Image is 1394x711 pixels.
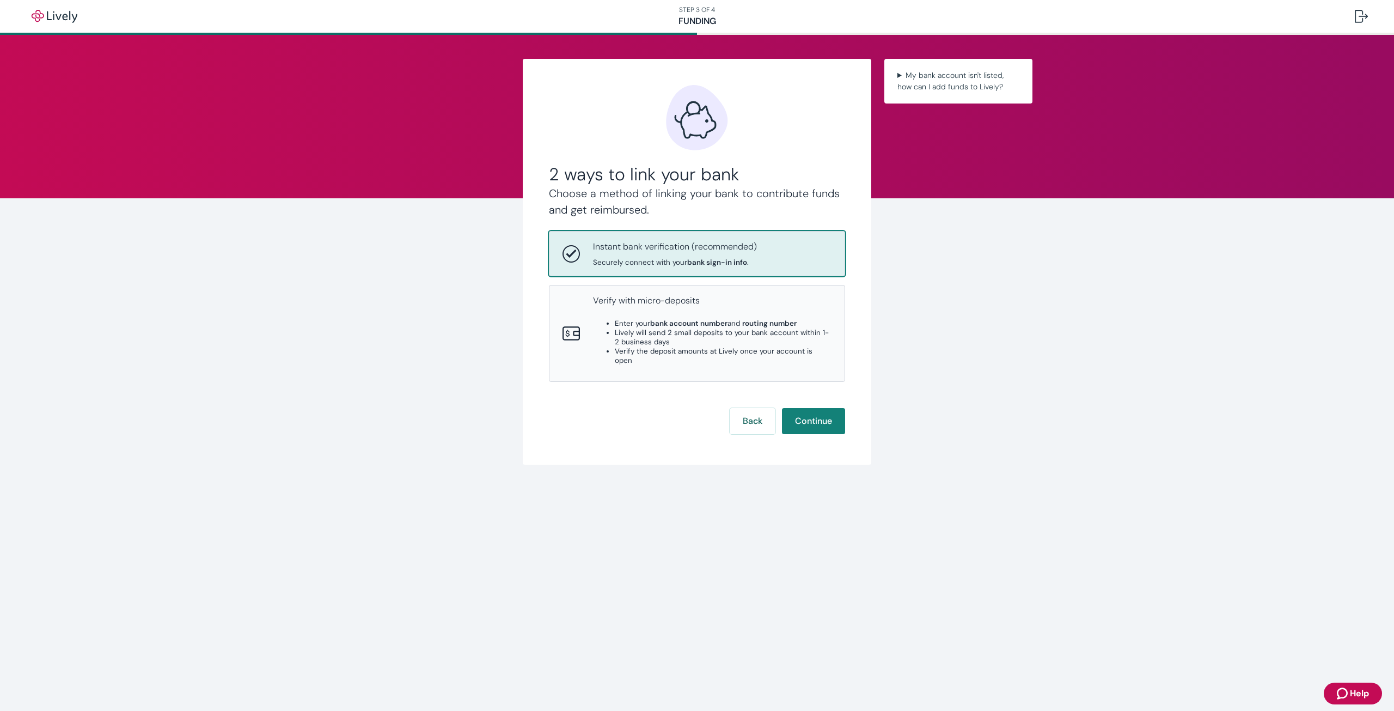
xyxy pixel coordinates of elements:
h2: 2 ways to link your bank [549,163,845,185]
button: Log out [1346,3,1377,29]
p: Verify with micro-deposits [593,294,831,307]
svg: Zendesk support icon [1337,687,1350,700]
summary: My bank account isn't listed, how can I add funds to Lively? [893,68,1024,95]
li: Lively will send 2 small deposits to your bank account within 1-2 business days [615,328,831,347]
span: Help [1350,687,1369,700]
button: Back [730,408,775,434]
strong: bank account number [650,319,727,328]
svg: Micro-deposits [563,325,580,342]
strong: routing number [742,319,797,328]
img: Lively [24,10,85,23]
button: Micro-depositsVerify with micro-depositsEnter yourbank account numberand routing numberLively wil... [549,285,845,381]
li: Verify the deposit amounts at Lively once your account is open [615,347,831,365]
h4: Choose a method of linking your bank to contribute funds and get reimbursed. [549,185,845,218]
button: Zendesk support iconHelp [1324,683,1382,704]
span: Securely connect with your . [593,258,757,267]
button: Instant bank verificationInstant bank verification (recommended)Securely connect with yourbank si... [549,232,845,276]
p: Instant bank verification (recommended) [593,240,757,253]
svg: Instant bank verification [563,245,580,263]
button: Continue [782,408,845,434]
strong: bank sign-in info [687,258,747,267]
li: Enter your and [615,319,831,328]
